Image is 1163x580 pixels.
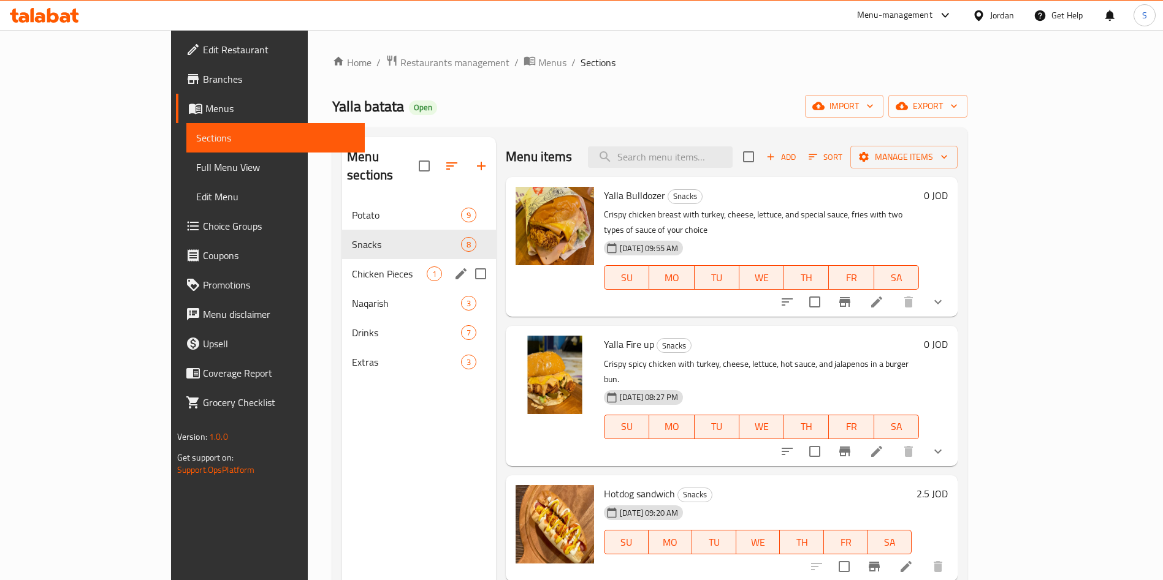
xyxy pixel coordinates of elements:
nav: breadcrumb [332,55,967,70]
button: FR [829,415,874,439]
span: Yalla batata [332,92,404,120]
span: Manage items [860,149,948,165]
a: Grocery Checklist [176,388,365,417]
button: Add [761,148,801,167]
button: Branch-specific-item [830,437,860,466]
span: Select to update [831,554,857,579]
a: Sections [186,123,365,153]
button: SU [604,415,649,439]
span: TH [789,269,824,287]
span: 3 [462,356,476,368]
span: S [1142,9,1147,22]
button: Branch-specific-item [830,287,860,317]
span: SU [609,269,644,287]
span: 8 [462,239,476,250]
div: Chicken Pieces1edit [342,259,496,288]
span: WE [744,418,779,435]
img: Hotdog sandwich [516,485,594,563]
span: Menus [205,101,356,116]
span: SA [879,418,914,435]
button: edit [452,265,470,283]
button: MO [649,415,694,439]
span: FR [829,533,863,551]
span: Sections [196,130,356,145]
span: FR [834,269,869,287]
nav: Menu sections [342,195,496,382]
span: Snacks [657,339,691,353]
h6: 0 JOD [924,187,948,204]
span: Open [409,102,437,113]
span: Coupons [203,248,356,263]
a: Edit Restaurant [176,35,365,64]
span: Snacks [678,488,712,502]
button: Manage items [850,146,958,168]
span: Snacks [668,189,702,203]
button: show more [923,287,953,317]
svg: Show Choices [931,295,945,309]
div: items [461,208,476,222]
span: TH [785,533,819,551]
button: WE [736,530,780,554]
button: TH [780,530,824,554]
span: Sort sections [437,151,467,181]
a: Choice Groups [176,211,365,241]
a: Upsell [176,329,365,358]
span: MO [654,418,689,435]
span: Add item [761,148,801,167]
li: / [571,55,576,70]
div: Snacks [668,189,703,204]
span: Promotions [203,277,356,292]
div: items [461,237,476,252]
span: Coverage Report [203,366,356,380]
button: SA [874,265,919,290]
span: TU [700,418,734,435]
div: Extras [352,355,461,369]
span: 3 [462,298,476,309]
button: TU [692,530,736,554]
span: Edit Restaurant [203,42,356,57]
div: items [461,325,476,340]
span: [DATE] 09:55 AM [615,243,683,254]
span: [DATE] 08:27 PM [615,391,683,403]
span: Hotdog sandwich [604,484,675,503]
span: Snacks [352,237,461,252]
span: Upsell [203,336,356,351]
a: Menus [176,94,365,123]
span: Full Menu View [196,160,356,175]
span: FR [834,418,869,435]
span: Potato [352,208,461,222]
a: Menu disclaimer [176,299,365,329]
button: TU [695,415,739,439]
p: Crispy chicken breast with turkey, cheese, lettuce, and special sauce, fries with two types of sa... [604,207,919,238]
span: 7 [462,327,476,339]
span: Drinks [352,325,461,340]
span: Edit Menu [196,189,356,204]
span: WE [741,533,776,551]
button: Add section [467,151,496,181]
button: WE [739,415,784,439]
span: import [815,99,874,114]
a: Edit menu item [869,295,884,309]
h6: 2.5 JOD [917,485,948,502]
span: Select all sections [411,153,437,179]
span: Version: [177,429,207,445]
a: Edit menu item [899,559,913,574]
img: Yalla Fire up [516,336,594,414]
span: Select section [736,144,761,170]
button: export [888,95,967,118]
button: delete [894,437,923,466]
div: items [461,355,476,369]
span: MO [654,269,689,287]
div: Naqarish [352,296,461,311]
div: Snacks8 [342,230,496,259]
div: items [427,266,442,281]
button: import [805,95,883,118]
a: Coverage Report [176,358,365,388]
button: Sort [806,148,845,167]
h6: 0 JOD [924,336,948,353]
h2: Menu sections [347,148,419,184]
button: SA [867,530,912,554]
div: Open [409,100,437,115]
